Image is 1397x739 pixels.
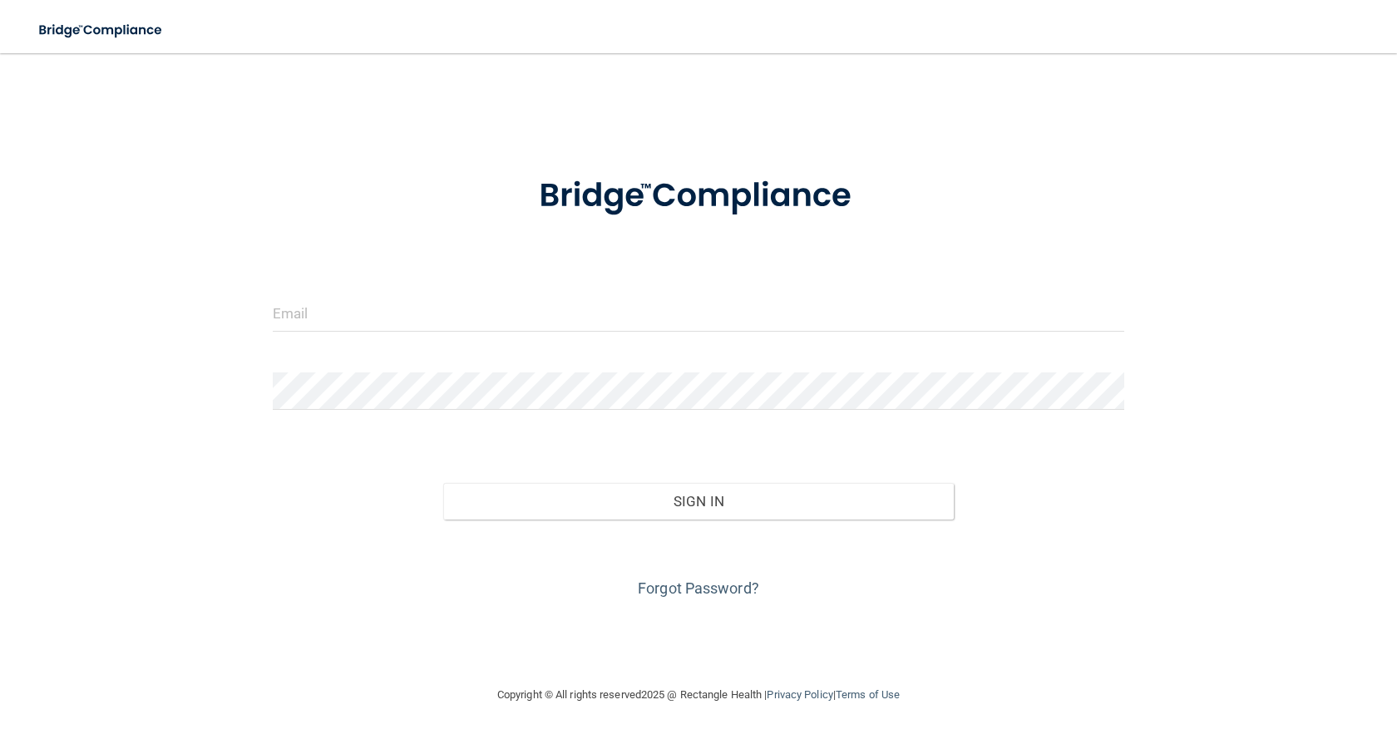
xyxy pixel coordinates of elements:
[505,153,892,239] img: bridge_compliance_login_screen.278c3ca4.svg
[25,13,178,47] img: bridge_compliance_login_screen.278c3ca4.svg
[638,579,759,597] a: Forgot Password?
[767,688,832,701] a: Privacy Policy
[395,668,1002,722] div: Copyright © All rights reserved 2025 @ Rectangle Health | |
[443,483,954,520] button: Sign In
[273,294,1124,332] input: Email
[836,688,900,701] a: Terms of Use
